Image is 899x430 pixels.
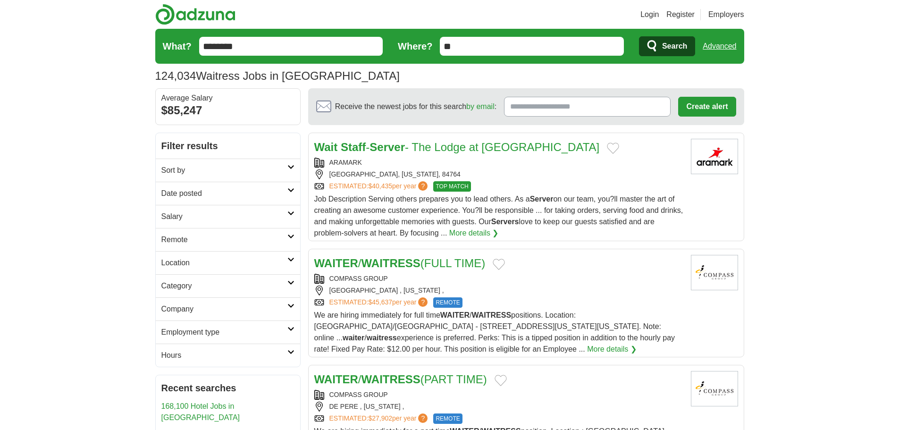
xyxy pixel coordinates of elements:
[156,320,300,344] a: Employment type
[329,413,430,424] a: ESTIMATED:$27,902per year?
[367,334,397,342] strong: waitress
[314,141,338,153] strong: Wait
[161,402,240,422] a: 168,100 Hotel Jobs in [GEOGRAPHIC_DATA]
[361,373,420,386] strong: WAITRESS
[156,297,300,320] a: Company
[156,133,300,159] h2: Filter results
[370,141,405,153] strong: Server
[156,205,300,228] a: Salary
[161,102,294,119] div: $85,247
[368,182,392,190] span: $40,435
[640,9,659,20] a: Login
[398,39,432,53] label: Where?
[314,257,486,270] a: WAITER/WAITRESS(FULL TIME)
[161,350,287,361] h2: Hours
[495,375,507,386] button: Add to favorite jobs
[156,251,300,274] a: Location
[666,9,695,20] a: Register
[639,36,695,56] button: Search
[156,274,300,297] a: Category
[418,181,428,191] span: ?
[161,257,287,269] h2: Location
[314,141,600,153] a: Wait Staff-Server- The Lodge at [GEOGRAPHIC_DATA]
[155,4,235,25] img: Adzuna logo
[161,234,287,245] h2: Remote
[156,344,300,367] a: Hours
[314,373,487,386] a: WAITER/WAITRESS(PART TIME)
[161,280,287,292] h2: Category
[662,37,687,56] span: Search
[161,94,294,102] div: Average Salary
[161,381,294,395] h2: Recent searches
[155,67,196,84] span: 124,034
[418,413,428,423] span: ?
[161,211,287,222] h2: Salary
[691,139,738,174] img: Aramark logo
[708,9,744,20] a: Employers
[314,195,683,237] span: Job Description Serving others prepares you to lead others. As a on our team, you?ll master the a...
[335,101,496,112] span: Receive the newest jobs for this search :
[341,141,366,153] strong: Staff
[493,259,505,270] button: Add to favorite jobs
[314,402,683,412] div: DE PERE , [US_STATE] ,
[314,373,358,386] strong: WAITER
[161,304,287,315] h2: Company
[472,311,512,319] strong: WAITRESS
[440,311,470,319] strong: WAITER
[155,69,400,82] h1: Waitress Jobs in [GEOGRAPHIC_DATA]
[314,169,683,179] div: [GEOGRAPHIC_DATA], [US_STATE], 84764
[161,327,287,338] h2: Employment type
[314,311,675,353] span: We are hiring immediately for full time / positions. Location: [GEOGRAPHIC_DATA]/[GEOGRAPHIC_DATA...
[418,297,428,307] span: ?
[368,298,392,306] span: $45,637
[449,228,499,239] a: More details ❯
[163,39,192,53] label: What?
[368,414,392,422] span: $27,902
[156,228,300,251] a: Remote
[491,218,519,226] strong: Servers
[433,413,462,424] span: REMOTE
[530,195,554,203] strong: Server
[161,188,287,199] h2: Date posted
[678,97,736,117] button: Create alert
[466,102,495,110] a: by email
[361,257,420,270] strong: WAITRESS
[343,334,364,342] strong: waiter
[329,275,388,282] a: COMPASS GROUP
[691,255,738,290] img: Compass Group logo
[587,344,637,355] a: More details ❯
[703,37,736,56] a: Advanced
[329,297,430,308] a: ESTIMATED:$45,637per year?
[329,181,430,192] a: ESTIMATED:$40,435per year?
[156,182,300,205] a: Date posted
[156,159,300,182] a: Sort by
[314,286,683,295] div: [GEOGRAPHIC_DATA] , [US_STATE] ,
[314,257,358,270] strong: WAITER
[433,297,462,308] span: REMOTE
[691,371,738,406] img: Compass Group logo
[433,181,471,192] span: TOP MATCH
[329,159,362,166] a: ARAMARK
[607,143,619,154] button: Add to favorite jobs
[329,391,388,398] a: COMPASS GROUP
[161,165,287,176] h2: Sort by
